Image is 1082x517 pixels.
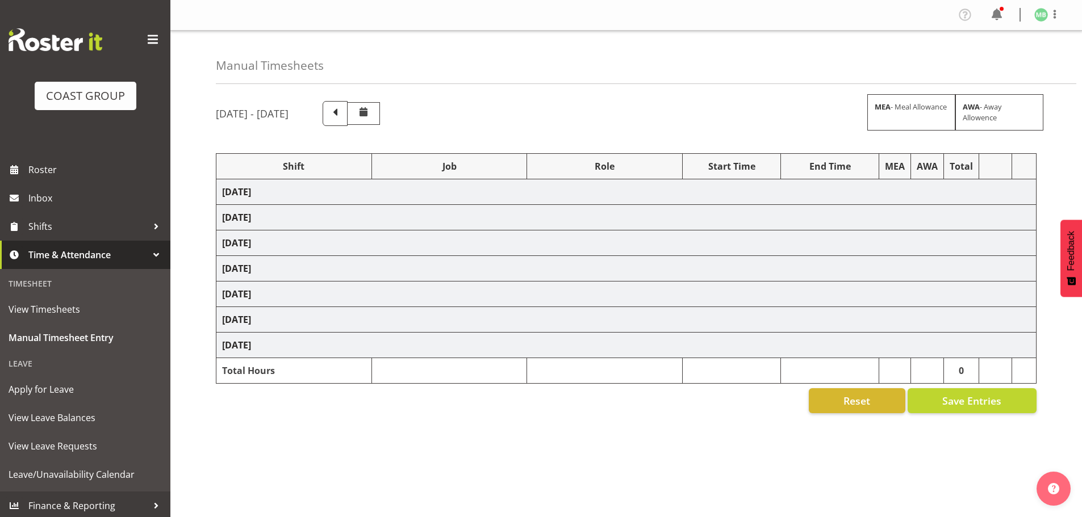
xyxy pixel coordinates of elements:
img: help-xxl-2.png [1048,483,1059,494]
span: Time & Attendance [28,246,148,263]
div: Shift [222,159,366,173]
div: Total [950,159,973,173]
a: View Leave Balances [3,403,168,432]
h4: Manual Timesheets [216,59,324,72]
span: Feedback [1066,231,1076,271]
span: View Timesheets [9,301,162,318]
button: Save Entries [908,388,1037,413]
div: Job [378,159,521,173]
td: 0 [944,358,979,384]
a: Apply for Leave [3,375,168,403]
a: View Leave Requests [3,432,168,460]
button: Feedback - Show survey [1060,220,1082,297]
div: COAST GROUP [46,87,125,104]
div: Timesheet [3,272,168,295]
img: Rosterit website logo [9,28,102,51]
a: Manual Timesheet Entry [3,323,168,352]
strong: AWA [963,102,980,112]
a: View Timesheets [3,295,168,323]
strong: MEA [875,102,891,112]
div: End Time [787,159,873,173]
span: Reset [843,393,870,408]
td: Total Hours [216,358,372,384]
div: Role [533,159,676,173]
td: [DATE] [216,205,1037,230]
div: MEA [885,159,905,173]
div: Start Time [688,159,775,173]
td: [DATE] [216,307,1037,333]
img: mike-bullock1158.jpg [1034,8,1048,22]
span: Save Entries [942,393,1001,408]
span: View Leave Balances [9,409,162,426]
button: Reset [809,388,905,413]
div: - Away Allowence [955,94,1043,131]
div: AWA [917,159,938,173]
span: Manual Timesheet Entry [9,329,162,346]
a: Leave/Unavailability Calendar [3,460,168,489]
div: Leave [3,352,168,375]
td: [DATE] [216,256,1037,281]
span: Shifts [28,218,148,235]
td: [DATE] [216,230,1037,256]
td: [DATE] [216,333,1037,358]
span: Roster [28,161,165,178]
span: Finance & Reporting [28,497,148,514]
span: View Leave Requests [9,438,162,455]
span: Leave/Unavailability Calendar [9,466,162,483]
h5: [DATE] - [DATE] [216,107,289,120]
span: Inbox [28,190,165,207]
td: [DATE] [216,281,1037,307]
div: - Meal Allowance [867,94,955,131]
td: [DATE] [216,179,1037,205]
span: Apply for Leave [9,381,162,398]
